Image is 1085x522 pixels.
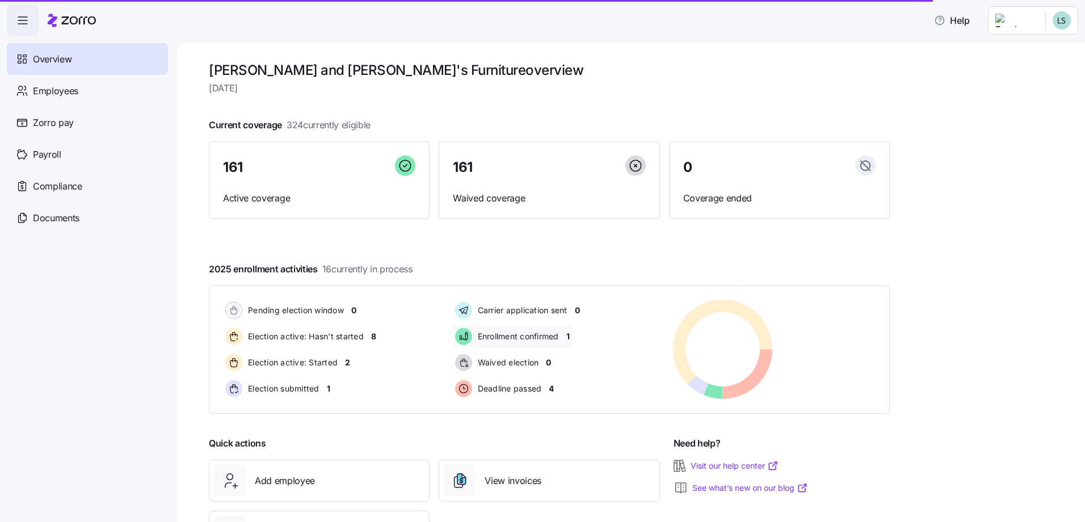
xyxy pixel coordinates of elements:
span: Employees [33,84,78,98]
span: 8 [371,331,376,342]
span: Election active: Hasn't started [245,331,364,342]
span: 16 currently in process [322,262,413,276]
a: Documents [7,202,168,234]
span: Election active: Started [245,357,338,368]
span: 161 [223,161,243,174]
a: Overview [7,43,168,75]
span: Active coverage [223,191,415,205]
span: Compliance [33,179,82,193]
span: 0 [683,161,692,174]
a: Payroll [7,138,168,170]
span: Waived election [474,357,539,368]
span: Enrollment confirmed [474,331,559,342]
h1: [PERSON_NAME] and [PERSON_NAME]'s Furniture overview [209,61,890,79]
span: 1 [566,331,570,342]
span: Payroll [33,148,61,162]
span: 2 [345,357,350,368]
span: View invoices [485,474,541,488]
span: Help [934,14,970,27]
span: Zorro pay [33,116,74,130]
a: Visit our help center [691,460,779,472]
img: d552751acb159096fc10a5bc90168bac [1053,11,1071,30]
span: 2025 enrollment activities [209,262,413,276]
span: Overview [33,52,72,66]
button: Help [925,9,979,32]
span: Documents [33,211,79,225]
img: Employer logo [995,14,1036,27]
span: Deadline passed [474,383,542,394]
span: Quick actions [209,436,266,451]
a: Compliance [7,170,168,202]
span: Need help? [674,436,721,451]
span: 1 [327,383,330,394]
a: See what’s new on our blog [692,482,808,494]
span: 324 currently eligible [287,118,371,132]
span: [DATE] [209,81,890,95]
span: 0 [575,305,580,316]
span: Pending election window [245,305,344,316]
span: 4 [549,383,554,394]
span: 0 [546,357,551,368]
span: Waived coverage [453,191,645,205]
span: Election submitted [245,383,319,394]
span: Carrier application sent [474,305,567,316]
a: Zorro pay [7,107,168,138]
span: Current coverage [209,118,371,132]
span: Coverage ended [683,191,876,205]
span: Add employee [255,474,315,488]
span: 161 [453,161,473,174]
a: Employees [7,75,168,107]
span: 0 [351,305,356,316]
